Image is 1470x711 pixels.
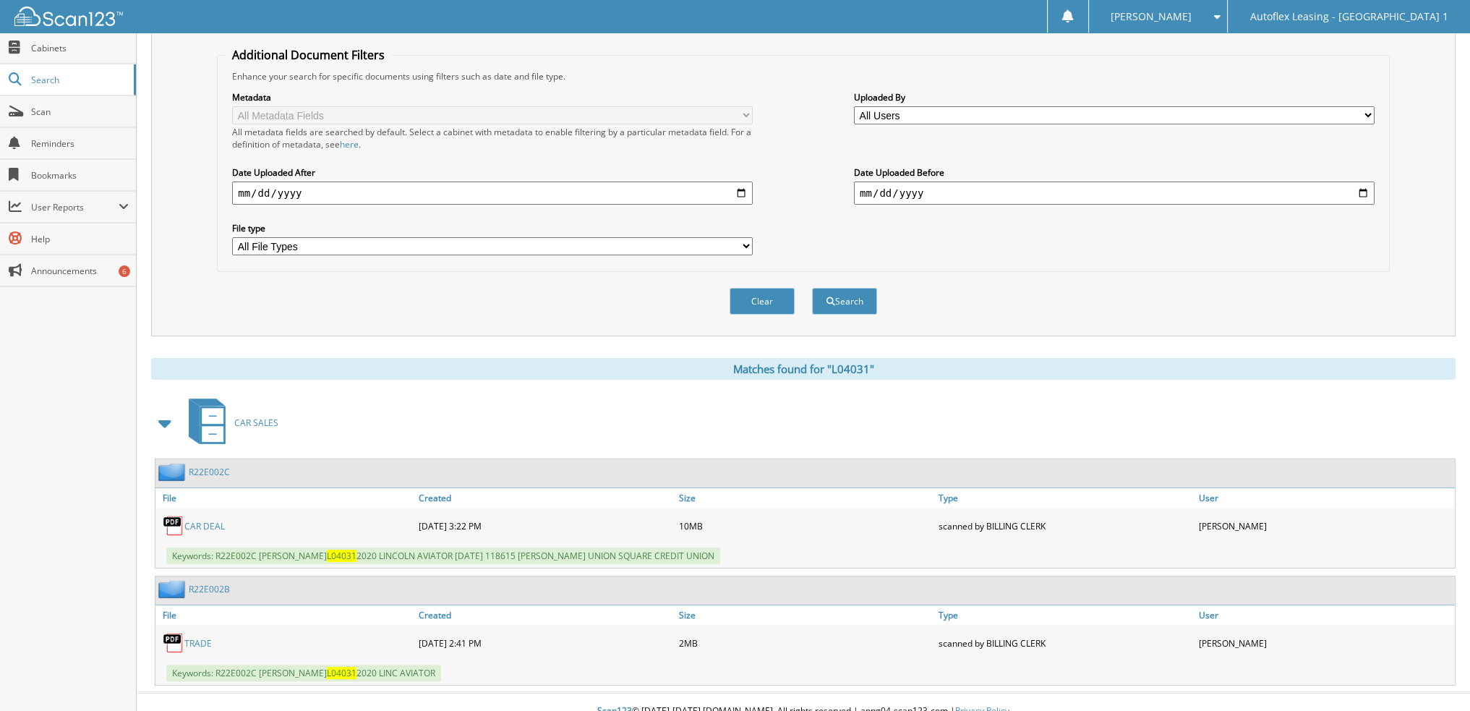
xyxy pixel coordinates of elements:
span: Keywords: R22E002C [PERSON_NAME] 2020 LINC AVIATOR [166,665,441,681]
span: Cabinets [31,42,129,54]
img: PDF.png [163,632,184,654]
a: Created [415,488,675,508]
a: CAR SALES [180,394,278,451]
a: Type [935,488,1195,508]
span: Bookmarks [31,169,129,182]
a: User [1195,488,1455,508]
label: File type [232,222,753,234]
span: Scan [31,106,129,118]
img: folder2.png [158,580,189,598]
span: L04031 [327,667,356,679]
a: TRADE [184,637,212,650]
legend: Additional Document Filters [225,47,392,63]
div: Matches found for "L04031" [151,358,1456,380]
div: [PERSON_NAME] [1195,511,1455,540]
a: R22E002C [189,466,230,478]
div: All metadata fields are searched by default. Select a cabinet with metadata to enable filtering b... [232,126,753,150]
div: [PERSON_NAME] [1195,629,1455,657]
span: [PERSON_NAME] [1111,12,1192,21]
a: R22E002B [189,583,230,595]
span: Autoflex Leasing - [GEOGRAPHIC_DATA] 1 [1250,12,1448,21]
span: Search [31,74,127,86]
a: Size [675,605,935,625]
div: [DATE] 3:22 PM [415,511,675,540]
span: Help [31,233,129,245]
span: Reminders [31,137,129,150]
a: File [155,605,415,625]
input: end [854,182,1375,205]
img: scan123-logo-white.svg [14,7,123,26]
div: 2MB [675,629,935,657]
a: Type [935,605,1195,625]
span: CAR SALES [234,417,278,429]
a: CAR DEAL [184,520,225,532]
label: Metadata [232,91,753,103]
a: Created [415,605,675,625]
div: Enhance your search for specific documents using filters such as date and file type. [225,70,1382,82]
a: Size [675,488,935,508]
div: scanned by BILLING CLERK [935,629,1195,657]
div: [DATE] 2:41 PM [415,629,675,657]
span: L04031 [327,550,356,562]
button: Search [812,288,877,315]
label: Date Uploaded After [232,166,753,179]
a: here [340,138,359,150]
img: folder2.png [158,463,189,481]
label: Date Uploaded Before [854,166,1375,179]
span: Announcements [31,265,129,277]
a: User [1195,605,1455,625]
div: scanned by BILLING CLERK [935,511,1195,540]
img: PDF.png [163,515,184,537]
input: start [232,182,753,205]
label: Uploaded By [854,91,1375,103]
a: File [155,488,415,508]
iframe: Chat Widget [1398,642,1470,711]
div: 10MB [675,511,935,540]
div: 6 [119,265,130,277]
button: Clear [730,288,795,315]
span: User Reports [31,201,119,213]
span: Keywords: R22E002C [PERSON_NAME] 2020 LINCOLN AVIATOR [DATE] 118615 [PERSON_NAME] UNION SQUARE CR... [166,548,720,564]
